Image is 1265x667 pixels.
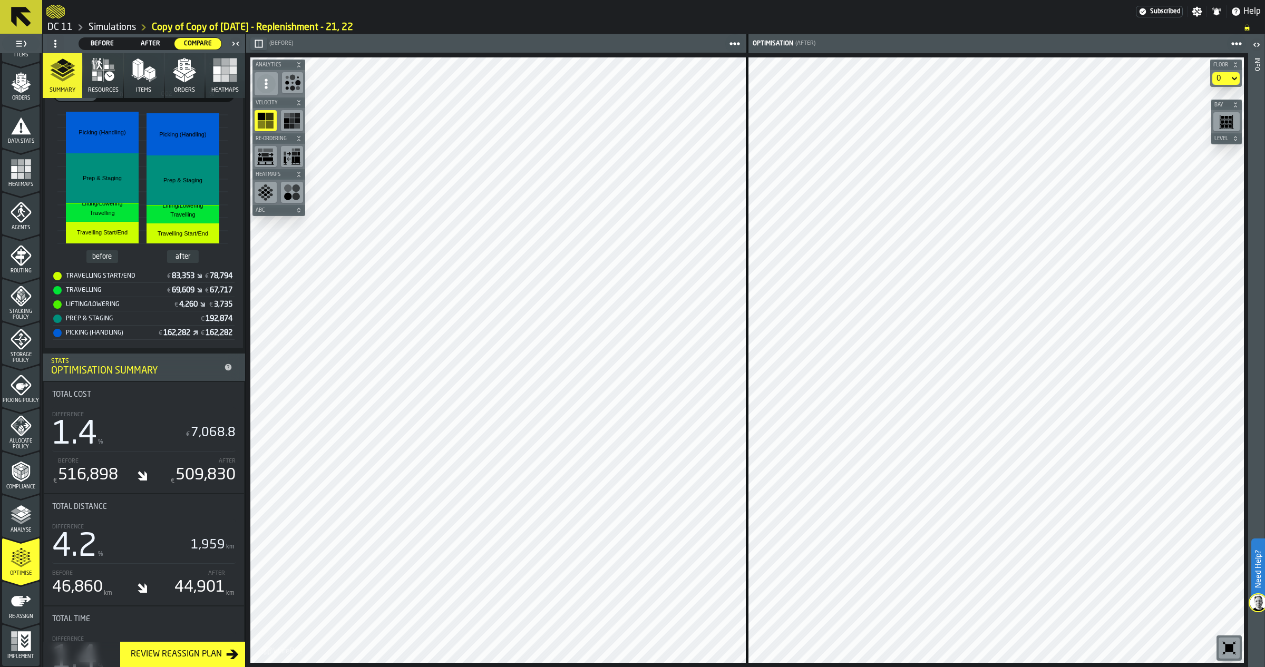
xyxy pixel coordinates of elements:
[167,273,171,280] span: €
[104,590,112,597] span: km
[2,63,40,105] li: menu Orders
[254,100,294,106] span: Velocity
[1136,6,1183,17] div: Menu Subscription
[280,70,305,97] div: button-toolbar-undefined
[252,205,305,215] button: button-
[51,365,220,377] div: Optimisation Summary
[2,484,40,490] span: Compliance
[53,272,166,280] div: Travelling Start/End
[176,466,236,485] div: 509,830
[52,615,236,623] div: Title
[2,279,40,321] li: menu Stacking Policy
[284,74,301,91] svg: Show Congestion
[126,37,174,50] label: button-switch-multi-After
[89,22,136,33] a: link-to-/wh/i/2e91095d-d0fa-471d-87cf-b9f7f81665fc
[254,136,294,142] span: Re-Ordering
[1217,74,1225,83] div: DropdownMenuValue-default-floor
[58,466,118,485] div: 516,898
[252,60,305,70] button: button-
[159,330,162,337] span: €
[206,329,232,337] div: Stat Value
[1212,136,1230,142] span: Level
[53,286,166,295] div: Travelling
[174,37,222,50] label: button-switch-multi-Compare
[51,358,220,365] div: Stats
[279,180,305,205] div: button-toolbar-undefined
[252,144,279,169] div: button-toolbar-undefined
[269,40,293,47] span: (Before)
[254,172,294,178] span: Heatmaps
[257,184,274,201] svg: show zones
[2,106,40,148] li: menu Data Stats
[83,39,122,48] span: Before
[2,19,40,62] li: menu Items
[206,315,232,323] div: Stat Value
[167,287,171,295] span: €
[208,568,225,577] label: After
[2,438,40,450] span: Allocate Policy
[44,382,244,493] div: stat-Total Cost
[98,439,103,445] span: %
[795,40,815,47] span: (After)
[174,578,225,597] div: 44,901
[2,149,40,191] li: menu Heatmaps
[2,614,40,620] span: Re-assign
[284,112,300,129] svg: show Visits heatmap
[174,87,195,94] span: Orders
[284,184,300,201] svg: show consignee
[47,22,73,33] a: link-to-/wh/i/2e91095d-d0fa-471d-87cf-b9f7f81665fc
[257,148,274,165] svg: show triggered reorders heatmap
[2,192,40,234] li: menu Agents
[210,272,232,280] div: Stat Value
[252,180,279,205] div: button-toolbar-undefined
[88,87,119,94] span: Resources
[171,477,174,485] span: €
[52,409,84,418] label: Difference
[226,590,235,597] span: km
[1252,540,1264,599] label: Need Help?
[1211,100,1242,110] button: button-
[1212,72,1240,85] div: DropdownMenuValue-default-floor
[50,87,75,94] span: Summary
[53,329,158,337] div: Picking (Handling)
[174,38,221,50] div: thumb
[2,182,40,188] span: Heatmaps
[163,329,190,337] div: Stat Value
[1248,34,1264,667] header: Info
[172,272,194,280] div: Stat Value
[2,322,40,364] li: menu Storage Policy
[1253,55,1260,664] div: Info
[52,615,90,623] span: Total Time
[174,301,178,309] span: €
[205,273,209,280] span: €
[1211,133,1242,144] button: button-
[1217,635,1242,661] div: button-toolbar-undefined
[226,544,235,550] span: km
[58,456,79,465] label: Before
[186,431,190,438] span: €
[2,236,40,278] li: menu Routing
[2,581,40,623] li: menu Re-assign
[172,286,194,295] div: Stat Value
[191,537,236,554] div: 1,959
[52,522,84,531] label: Difference
[53,300,173,309] div: Lifting/Lowering
[53,477,57,485] span: €
[46,21,1261,34] nav: Breadcrumb
[152,22,353,33] a: link-to-/wh/i/2e91095d-d0fa-471d-87cf-b9f7f81665fc/simulations/856d976f-1802-4741-b26c-359e98682b28
[93,253,112,260] text: before
[252,169,305,180] button: button-
[201,330,205,337] span: €
[79,37,126,50] label: button-switch-multi-Before
[52,419,181,451] div: 1.4
[44,494,244,605] div: stat-Total Distance
[1227,5,1265,18] label: button-toggle-Help
[52,532,187,563] div: 4.2
[176,253,191,260] text: after
[1150,8,1180,15] span: Subscribed
[52,578,103,597] div: 46,860
[1249,36,1264,55] label: button-toggle-Open
[201,316,205,323] span: €
[210,286,232,295] div: Stat Value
